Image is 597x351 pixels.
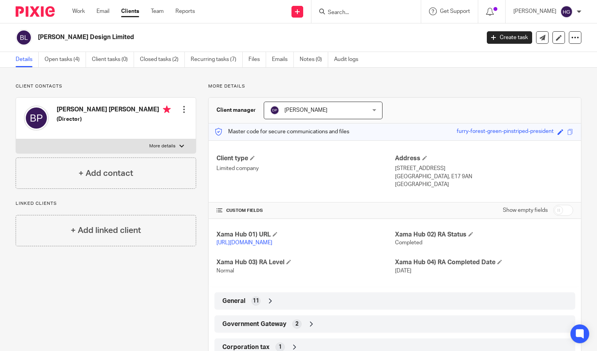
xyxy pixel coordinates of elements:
span: Government Gateway [222,320,286,328]
p: More details [208,83,581,90]
span: General [222,297,245,305]
a: Work [72,7,85,15]
img: svg%3E [16,29,32,46]
p: Client contacts [16,83,196,90]
span: [DATE] [395,268,411,274]
a: Closed tasks (2) [140,52,185,67]
a: Clients [121,7,139,15]
h4: Xama Hub 03) RA Level [216,258,395,267]
a: Reports [175,7,195,15]
h2: [PERSON_NAME] Design Limited [38,33,388,41]
div: furry-forest-green-pinstriped-president [457,127,554,136]
a: Emails [272,52,294,67]
a: Email [97,7,109,15]
img: svg%3E [24,106,49,131]
a: Create task [487,31,532,44]
h3: Client manager [216,106,256,114]
a: Team [151,7,164,15]
label: Show empty fields [503,206,548,214]
p: [GEOGRAPHIC_DATA] [395,181,573,188]
h4: CUSTOM FIELDS [216,208,395,214]
h5: (Director) [57,115,171,123]
a: Audit logs [334,52,364,67]
span: 11 [253,297,259,305]
a: Files [248,52,266,67]
h4: Xama Hub 04) RA Completed Date [395,258,573,267]
p: Linked clients [16,201,196,207]
a: Recurring tasks (7) [191,52,243,67]
a: Client tasks (0) [92,52,134,67]
p: [STREET_ADDRESS] [395,165,573,172]
span: Completed [395,240,422,245]
p: Master code for secure communications and files [214,128,349,136]
h4: Xama Hub 02) RA Status [395,231,573,239]
a: Details [16,52,39,67]
p: [GEOGRAPHIC_DATA], E17 9AN [395,173,573,181]
h4: Address [395,154,573,163]
i: Primary [163,106,171,113]
h4: Client type [216,154,395,163]
span: 1 [279,343,282,351]
p: [PERSON_NAME] [513,7,556,15]
input: Search [327,9,397,16]
span: [PERSON_NAME] [284,107,327,113]
img: svg%3E [560,5,573,18]
h4: + Add contact [79,167,133,179]
img: Pixie [16,6,55,17]
a: [URL][DOMAIN_NAME] [216,240,272,245]
h4: Xama Hub 01) URL [216,231,395,239]
h4: + Add linked client [71,224,141,236]
a: Open tasks (4) [45,52,86,67]
span: Normal [216,268,234,274]
span: Get Support [440,9,470,14]
span: 2 [295,320,298,328]
p: More details [149,143,175,149]
p: Limited company [216,165,395,172]
img: svg%3E [270,106,279,115]
h4: [PERSON_NAME] [PERSON_NAME] [57,106,171,115]
a: Notes (0) [300,52,328,67]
